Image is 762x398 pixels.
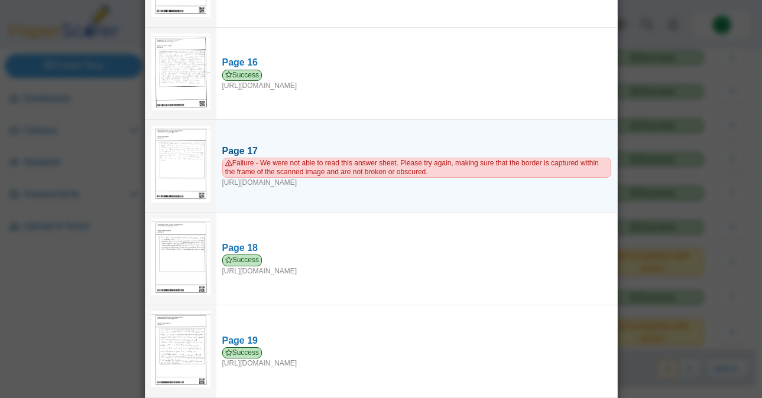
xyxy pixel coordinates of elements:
[222,347,262,358] span: Success
[222,70,611,91] div: [URL][DOMAIN_NAME]
[222,255,262,266] span: Success
[151,218,210,295] img: 3111138_AUGUST_5_2025T21_59_15_378000000.jpeg
[151,34,210,110] img: 3111160_AUGUST_5_2025T21_57_41_688000000.jpeg
[216,236,617,282] a: Page 18 Success [URL][DOMAIN_NAME]
[222,347,611,368] div: [URL][DOMAIN_NAME]
[151,311,210,387] img: 3111158_AUGUST_5_2025T21_57_45_246000000.jpeg
[222,334,611,347] div: Page 19
[216,328,617,374] a: Page 19 Success [URL][DOMAIN_NAME]
[151,126,210,202] img: bu_1912_osq5LiFUD9DzIvJI_2025-08-05_22-02-46.pdf_pg_17.jpg
[222,158,611,188] div: [URL][DOMAIN_NAME]
[222,255,611,276] div: [URL][DOMAIN_NAME]
[222,145,611,158] div: Page 17
[216,50,617,96] a: Page 16 Success [URL][DOMAIN_NAME]
[216,139,617,194] a: Page 17 Failure - We were not able to read this answer sheet. Please try again, making sure that ...
[222,242,611,255] div: Page 18
[222,70,262,81] span: Success
[222,158,611,178] span: Failure - We were not able to read this answer sheet. Please try again, making sure that the bord...
[222,56,611,69] div: Page 16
